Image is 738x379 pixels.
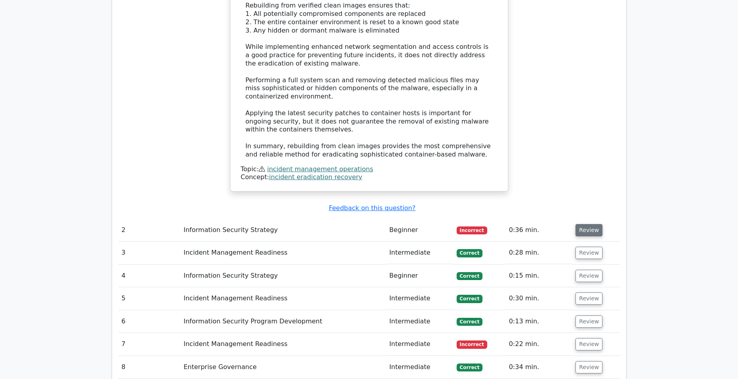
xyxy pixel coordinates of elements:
span: Incorrect [457,226,487,234]
button: Review [575,224,602,236]
td: Information Security Program Development [180,310,386,333]
td: 0:15 min. [506,265,572,287]
button: Review [575,270,602,282]
button: Review [575,247,602,259]
td: 8 [118,356,180,379]
td: 2 [118,219,180,242]
span: Correct [457,295,482,303]
td: 0:22 min. [506,333,572,356]
div: Topic: [241,165,498,174]
td: Intermediate [386,310,453,333]
td: 7 [118,333,180,356]
td: Intermediate [386,333,453,356]
td: 0:28 min. [506,242,572,264]
td: 0:13 min. [506,310,572,333]
span: Correct [457,272,482,280]
td: Intermediate [386,287,453,310]
td: Intermediate [386,242,453,264]
button: Review [575,361,602,373]
td: 4 [118,265,180,287]
td: 0:36 min. [506,219,572,242]
td: Beginner [386,265,453,287]
span: Correct [457,318,482,326]
td: Information Security Strategy [180,219,386,242]
a: incident management operations [267,165,373,173]
a: incident eradication recovery [269,173,362,181]
a: Feedback on this question? [329,204,415,212]
td: Incident Management Readiness [180,287,386,310]
button: Review [575,338,602,350]
td: Beginner [386,219,453,242]
button: Review [575,315,602,328]
td: 0:34 min. [506,356,572,379]
span: Correct [457,249,482,257]
td: Intermediate [386,356,453,379]
td: 0:30 min. [506,287,572,310]
td: Incident Management Readiness [180,333,386,356]
td: Incident Management Readiness [180,242,386,264]
div: Concept: [241,173,498,182]
td: Enterprise Governance [180,356,386,379]
td: Information Security Strategy [180,265,386,287]
button: Review [575,292,602,305]
td: 6 [118,310,180,333]
td: 3 [118,242,180,264]
span: Incorrect [457,340,487,348]
td: 5 [118,287,180,310]
span: Correct [457,364,482,371]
